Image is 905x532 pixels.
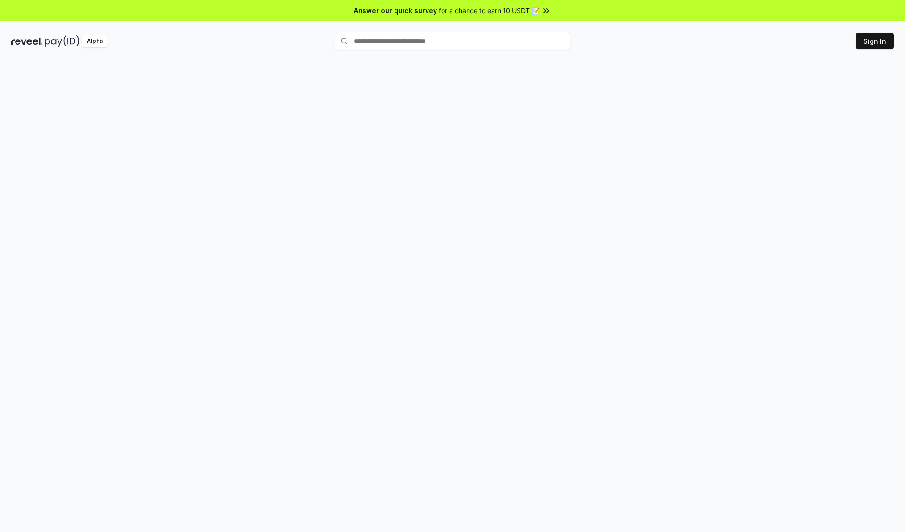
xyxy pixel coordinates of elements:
span: for a chance to earn 10 USDT 📝 [439,6,540,16]
img: reveel_dark [11,35,43,47]
span: Answer our quick survey [354,6,437,16]
button: Sign In [856,33,894,49]
div: Alpha [82,35,108,47]
img: pay_id [45,35,80,47]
